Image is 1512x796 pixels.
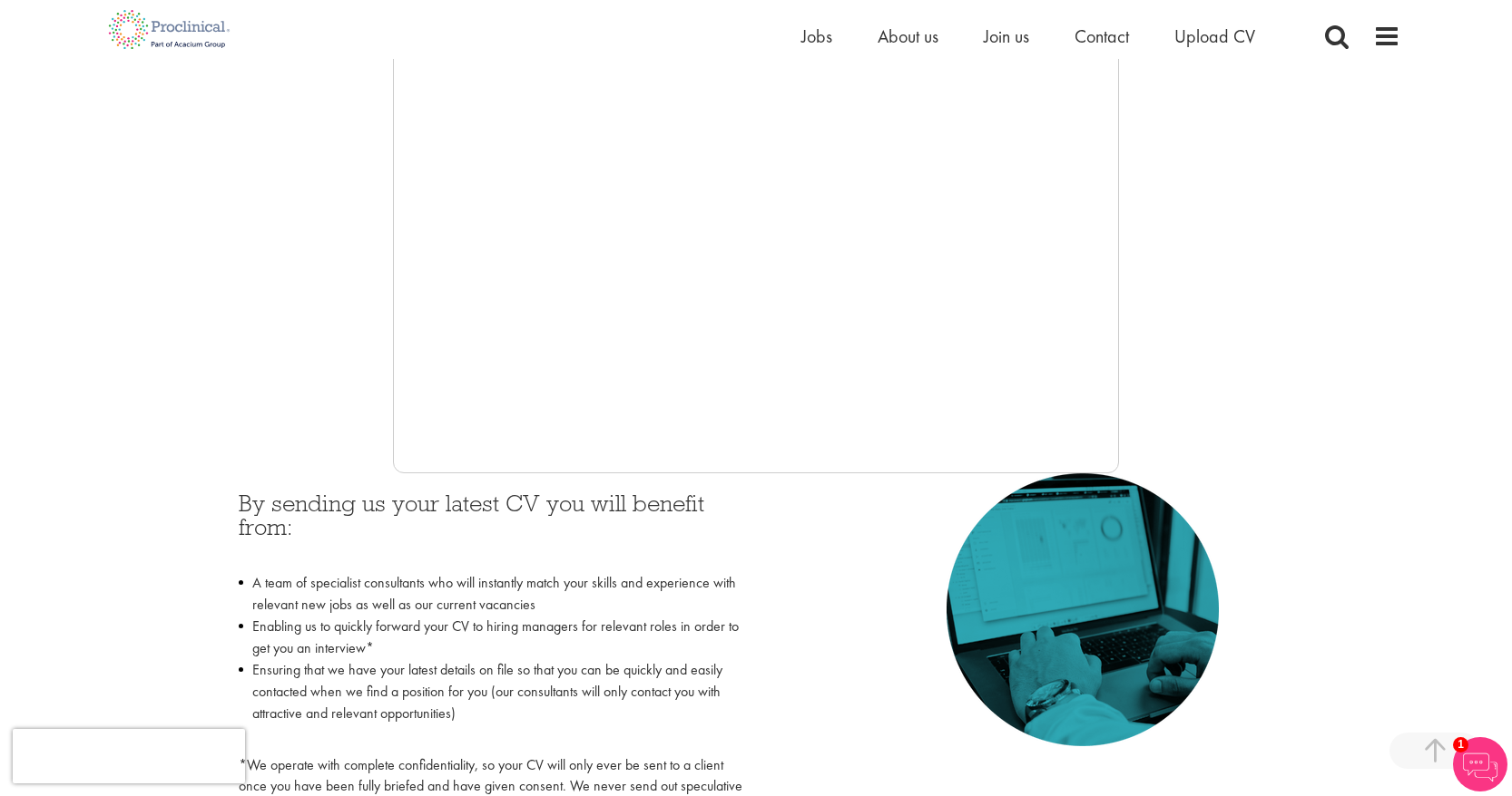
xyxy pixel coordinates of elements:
li: A team of specialist consultants who will instantly match your skills and experience with relevan... [239,572,742,616]
a: Jobs [801,24,832,48]
a: About us [878,24,938,48]
a: Join us [984,24,1029,48]
iframe: reCAPTCHA [13,729,245,783]
a: Upload CV [1174,24,1255,48]
h3: By sending us your latest CV you will benefit from: [239,491,742,563]
li: Ensuring that we have your latest details on file so that you can be quickly and easily contacted... [239,659,742,746]
img: Chatbot [1453,737,1507,791]
span: 1 [1453,737,1468,752]
li: Enabling us to quickly forward your CV to hiring managers for relevant roles in order to get you ... [239,616,742,659]
a: Contact [1075,24,1129,48]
